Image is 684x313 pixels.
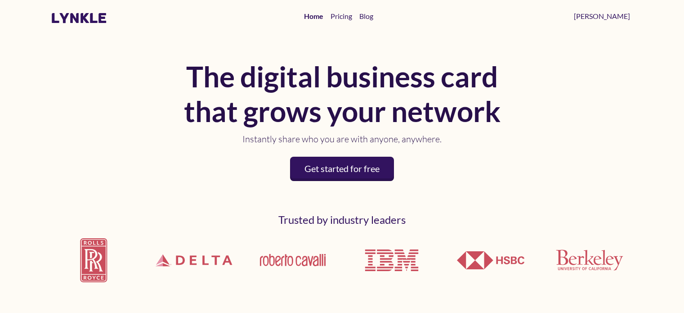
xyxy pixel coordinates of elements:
[356,7,377,25] a: Blog
[457,251,524,269] img: HSBC
[570,7,634,25] a: [PERSON_NAME]
[180,132,504,146] p: Instantly share who you are with anyone, anywhere.
[358,227,425,294] img: IBM
[51,9,107,27] a: lynkle
[300,7,327,25] a: Home
[150,229,238,292] img: Delta Airlines
[51,213,634,227] h2: Trusted by industry leaders
[327,7,356,25] a: Pricing
[259,253,326,267] img: Roberto Cavalli
[290,157,394,181] a: Get started for free
[51,231,139,290] img: Rolls Royce
[556,249,623,271] img: UCLA Berkeley
[180,59,504,129] h1: The digital business card that grows your network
